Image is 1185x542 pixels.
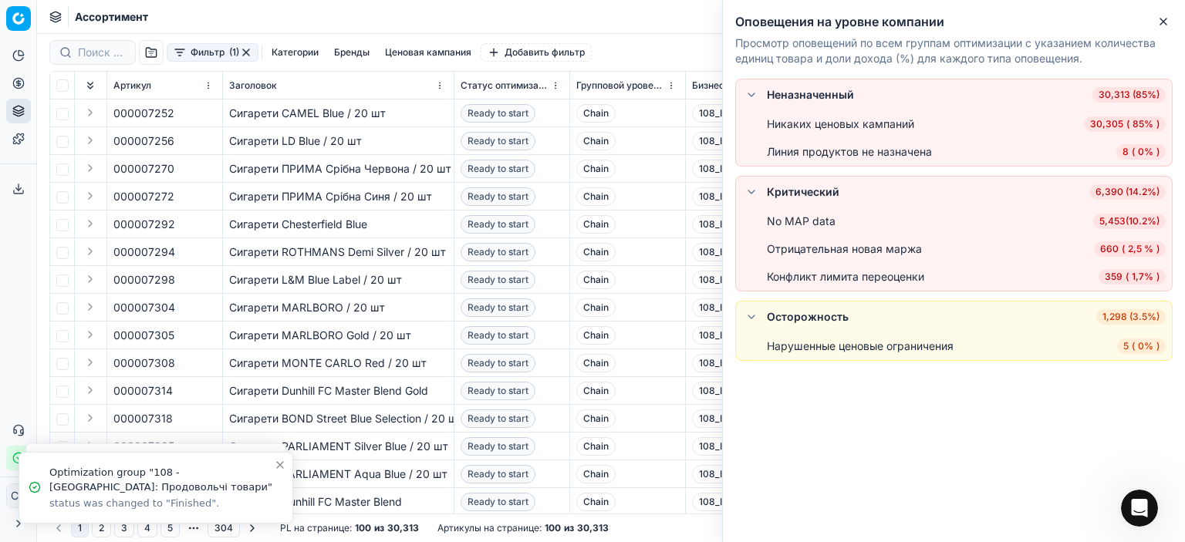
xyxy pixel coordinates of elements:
[576,326,616,345] span: Chain
[505,46,585,58] font: Добавить фильтр
[692,187,832,206] span: 108_Ів-Фр_Коновальця_100
[1156,146,1160,157] font: )
[576,132,616,150] span: Chain
[576,382,616,400] span: Chain
[229,217,447,232] div: Сигарети Chesterfield Blue
[1132,271,1153,282] font: 1,7%
[767,117,914,130] font: Никаких ценовых кампаний
[81,270,100,288] button: Expand
[461,409,535,428] span: Ready to start
[229,161,447,177] div: Сигарети ПРИМА Срібна Червона / 20 шт
[692,271,832,289] span: 108_Ів-Фр_Коновальця_100
[229,106,447,121] div: Сигарети CAMEL Blue / 20 шт
[767,242,922,255] font: Отрицательная новая маржа
[113,383,173,399] span: 000007314
[767,214,836,229] div: No MAP data
[229,494,447,510] div: Сигарети Dunhill FC Master Blend
[81,187,100,205] button: Expand
[1133,118,1153,130] font: 85%
[229,79,277,91] font: Заголовок
[81,76,100,95] button: Развернуть все
[1123,340,1129,352] font: 5
[12,231,296,321] div: Мария говорит…
[137,519,157,537] button: 4
[564,522,574,534] font: из
[576,243,616,261] span: Chain
[576,215,616,234] span: Chain
[1128,243,1153,254] font: 2,5 %
[272,46,319,58] font: Категории
[12,180,253,229] div: Повторюсь, скоро повернемся с ответом
[1100,243,1119,254] font: 660
[13,392,295,418] textarea: Сообщение…
[113,244,175,260] span: 000007294
[208,519,240,537] button: 304
[461,215,535,234] span: Ready to start
[576,104,616,123] span: Chain
[692,382,832,400] span: 108_Ів-Фр_Коновальця_100
[461,271,535,289] span: Ready to start
[229,46,239,58] font: (1)
[167,43,258,62] button: Фильтр (1)
[25,352,238,440] font: Доброго дня, Светлано! Чтобы получить доступ к глобальной сети, необходим дополнительный доступ. ...
[83,114,118,125] font: Мария
[113,133,174,149] span: 000007256
[1126,271,1129,282] font: (
[122,321,187,332] font: 12 сентября
[78,45,126,60] input: Поиск по артикулу или названию
[229,272,447,288] div: Сигарети L&M Blue Label / 20 шт
[692,215,832,234] span: 108_Ів-Фр_Коновальця_100
[692,132,832,150] span: 108_Ів-Фр_Коновальця_100
[385,46,471,58] font: Ценовая кампания
[334,46,370,58] font: Бренды
[75,9,148,25] nav: хлебные крошки
[113,161,174,177] span: 000007270
[692,104,832,123] span: 108_Ів-Фр_Коновальця_100
[38,74,107,86] font: тысяча лет
[81,242,100,261] button: Expand
[1156,271,1160,282] font: )
[243,519,262,537] button: Перейти на следующую страницу
[191,46,225,58] font: Фильтр
[71,519,89,537] button: 1
[692,243,832,261] span: 108_Ів-Фр_Коновальця_100
[229,133,447,149] div: Сигарети LD Blue / 20 шт
[81,381,100,399] button: Expand
[374,522,384,534] font: из
[229,411,447,426] div: Сигарети BOND Street Blue Selection / 20 шт
[75,10,148,23] font: Ассортимент
[1090,118,1123,130] font: 30,305
[73,424,86,436] button: Загрузить вложение
[461,326,535,345] span: Ready to start
[1132,340,1135,352] font: (
[1093,214,1166,229] span: 5,453 ( 10.2% )
[81,353,100,372] button: Expand
[461,187,535,206] span: Ready to start
[539,522,542,534] font: :
[12,145,296,180] div: Мария говорит…
[81,409,100,427] button: Expand
[24,424,36,436] button: Выбор эмодзи
[355,522,371,534] font: 100
[229,328,447,343] div: Сигарети MARLBORO Gold / 20 шт
[25,190,207,218] font: Повторюсь, скоро повернемся с ответом
[692,326,832,345] span: 108_Ів-Фр_Коновальця_100
[25,59,150,71] font: Звичайний час отзова
[735,14,944,29] font: Оповещения на уровне компании
[160,519,180,537] button: 5
[1123,146,1129,157] font: 8
[81,103,100,122] button: Expand
[6,483,31,508] button: СС
[1089,184,1166,200] span: 6,390 (14.2%)
[11,489,26,502] font: СС
[328,43,376,62] button: Бренды
[92,519,111,537] button: 2
[1138,340,1153,352] font: 0%
[114,519,134,537] button: 3
[1156,243,1160,254] font: )
[25,21,147,49] font: [EMAIL_ADDRESS][DOMAIN_NAME]
[767,185,839,198] font: Критический
[229,300,447,315] div: Сигарети MARLBORO / 20 шт
[1156,340,1160,352] font: )
[98,424,110,436] button: Start recording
